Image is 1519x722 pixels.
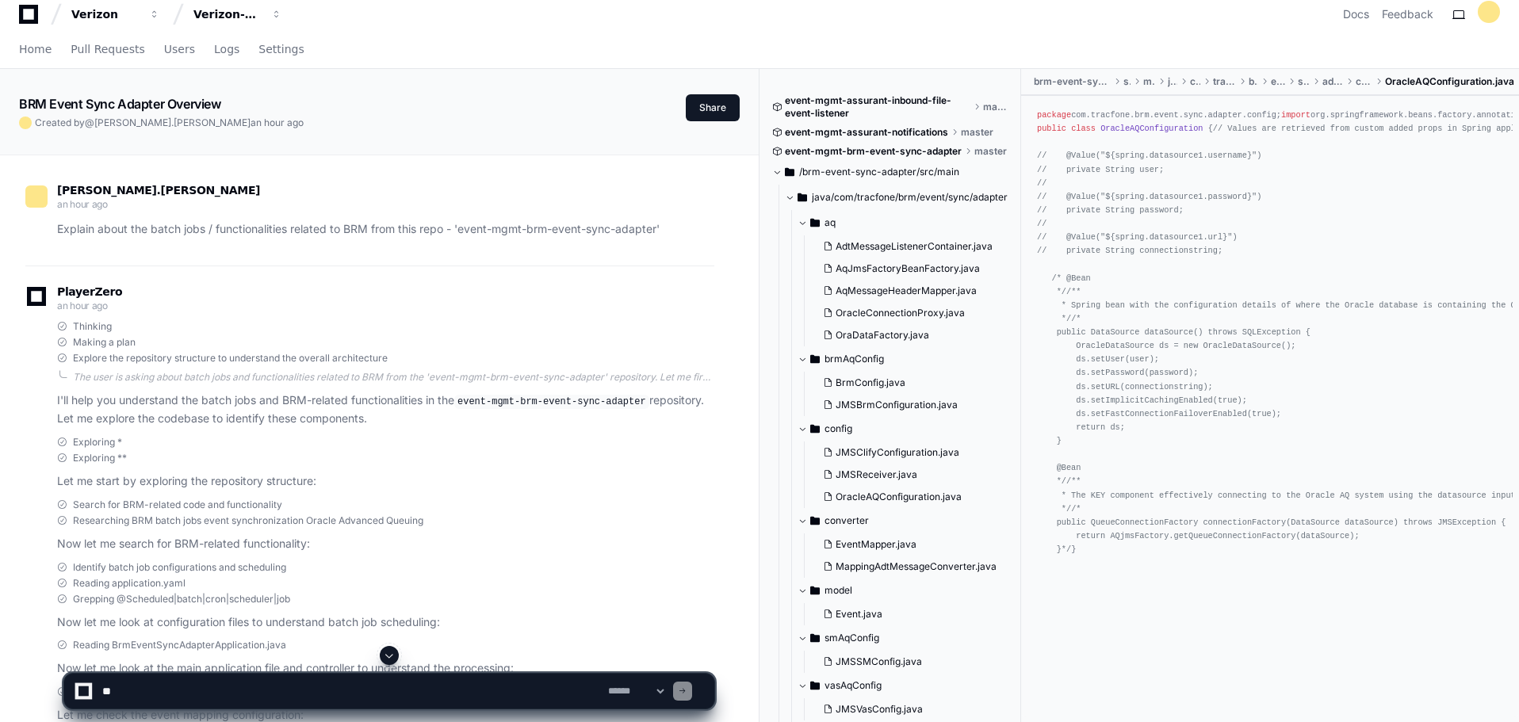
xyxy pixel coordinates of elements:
[799,166,959,178] span: /brm-event-sync-adapter/src/main
[71,32,144,68] a: Pull Requests
[1071,124,1096,133] span: class
[57,535,714,553] p: Now let me search for BRM-related functionality:
[686,94,740,121] button: Share
[836,307,965,319] span: OracleConnectionProxy.java
[825,353,884,365] span: brmAqConfig
[1037,124,1066,133] span: public
[785,94,970,120] span: event-mgmt-assurant-inbound-file-event-listener
[214,32,239,68] a: Logs
[19,96,221,112] app-text-character-animate: BRM Event Sync Adapter Overview
[825,584,852,597] span: model
[1322,75,1343,88] span: adapter
[836,240,993,253] span: AdtMessageListenerContainer.java
[1037,273,1091,296] span: /* @Bean */
[73,514,423,527] span: Researching BRM batch jobs event synchronization Oracle Advanced Queuing
[73,436,122,449] span: Exploring *
[57,300,108,311] span: an hour ago
[73,639,286,651] span: Reading BrmEventSyncAdapterApplication.java
[1037,165,1164,174] span: // private String user;
[817,603,1000,625] button: Event.java
[454,395,649,409] code: event-mgmt-brm-event-sync-adapter
[1037,314,1310,487] span: /* public DataSource dataSource() throws SQLException { OracleDataSource ds = new OracleDataSourc...
[164,44,195,54] span: Users
[73,352,388,365] span: Explore the repository structure to understand the overall architecture
[812,191,1008,204] span: java/com/tracfone/brm/event/sync/adapter
[817,302,1000,324] button: OracleConnectionProxy.java
[836,376,905,389] span: BrmConfig.java
[1271,75,1285,88] span: event
[214,44,239,54] span: Logs
[810,628,820,648] svg: Directory
[193,6,262,22] div: Verizon-Clarify-Event-Management
[1037,205,1184,215] span: // private String password;
[1190,75,1200,88] span: com
[817,464,1000,486] button: JMSReceiver.java
[1034,75,1111,88] span: brm-event-sync-adapter
[1356,75,1372,88] span: config
[73,371,714,384] div: The user is asking about batch jobs and functionalities related to BRM from the 'event-mgmt-brm-e...
[73,452,127,464] span: Exploring **
[73,320,112,333] span: Thinking
[817,280,1000,302] button: AqMessageHeaderMapper.java
[836,262,980,275] span: AqJmsFactoryBeanFactory.java
[1037,232,1238,242] span: // @Value("${spring.datasource1.url}")
[164,32,195,68] a: Users
[836,285,977,297] span: AqMessageHeaderMapper.java
[817,486,1000,508] button: OracleAQConfiguration.java
[35,117,304,129] span: Created by
[810,350,820,369] svg: Directory
[785,126,948,139] span: event-mgmt-assurant-notifications
[817,533,1000,556] button: EventMapper.java
[798,416,1009,441] button: config
[817,394,1000,416] button: JMSBrmConfiguration.java
[825,216,836,229] span: aq
[798,210,1009,235] button: aq
[836,468,917,481] span: JMSReceiver.java
[57,220,714,239] p: Explain about the batch jobs / functionalities related to BRM from this repo - 'event-mgmt-brm-ev...
[57,198,108,210] span: an hour ago
[1100,124,1203,133] span: OracleAQConfiguration
[836,608,882,621] span: Event.java
[258,44,304,54] span: Settings
[1298,75,1310,88] span: sync
[798,625,1009,651] button: smAqConfig
[73,577,186,590] span: Reading application.yaml
[73,499,282,511] span: Search for BRM-related code and functionality
[57,184,260,197] span: [PERSON_NAME].[PERSON_NAME]
[817,556,1000,578] button: MappingAdtMessageConverter.java
[73,593,290,605] span: Grepping @Scheduled|batch|cron|scheduler|job
[817,324,1000,346] button: OraDataFactory.java
[836,560,997,573] span: MappingAdtMessageConverter.java
[810,581,820,600] svg: Directory
[1168,75,1177,88] span: java
[1123,75,1131,88] span: src
[71,6,140,22] div: Verizon
[73,561,286,574] span: Identify batch job configurations and scheduling
[810,511,820,530] svg: Directory
[1249,75,1257,88] span: brm
[817,235,1000,258] button: AdtMessageListenerContainer.java
[825,514,869,527] span: converter
[85,117,94,128] span: @
[798,188,807,207] svg: Directory
[1343,6,1369,22] a: Docs
[1037,110,1071,120] span: package
[57,287,122,296] span: PlayerZero
[1037,178,1046,188] span: //
[251,117,304,128] span: an hour ago
[1037,109,1503,556] div: com.tracfone.brm.event.sync.adapter.config; org.springframework.beans.factory.annotation.Value; o...
[785,185,1009,210] button: java/com/tracfone/brm/event/sync/adapter
[94,117,251,128] span: [PERSON_NAME].[PERSON_NAME]
[798,346,1009,372] button: brmAqConfig
[817,372,1000,394] button: BrmConfig.java
[785,145,962,158] span: event-mgmt-brm-event-sync-adapter
[1143,75,1155,88] span: main
[836,538,916,551] span: EventMapper.java
[258,32,304,68] a: Settings
[57,613,714,632] p: Now let me look at configuration files to understand batch job scheduling:
[825,632,879,644] span: smAqConfig
[836,446,959,459] span: JMSClifyConfiguration.java
[19,32,52,68] a: Home
[1281,110,1310,120] span: import
[1037,151,1261,160] span: // @Value("${spring.datasource1.username}")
